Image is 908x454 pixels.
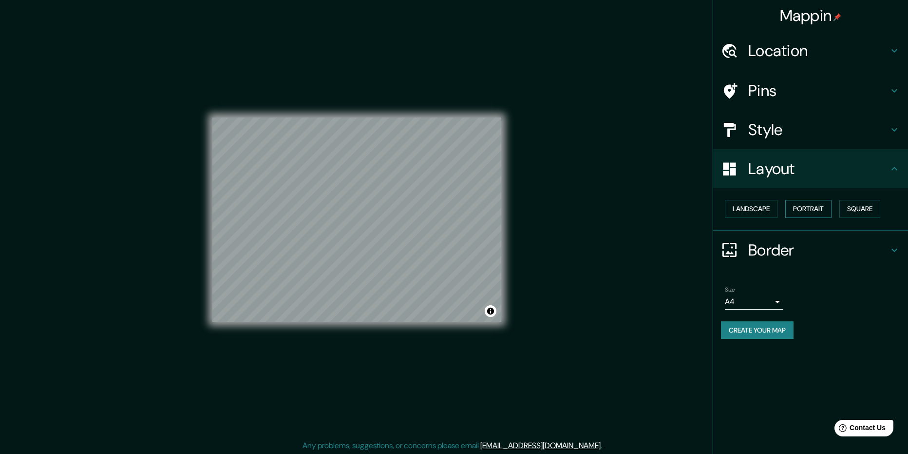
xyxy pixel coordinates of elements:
button: Create your map [721,321,794,339]
div: . [602,440,604,452]
div: Layout [713,149,908,188]
a: [EMAIL_ADDRESS][DOMAIN_NAME] [480,440,601,451]
iframe: Help widget launcher [821,416,897,443]
div: A4 [725,294,783,310]
h4: Pins [748,81,889,100]
div: Style [713,110,908,149]
h4: Location [748,41,889,60]
button: Square [839,200,880,218]
h4: Layout [748,159,889,178]
div: . [604,440,605,452]
h4: Border [748,240,889,260]
div: Border [713,231,908,270]
h4: Style [748,120,889,139]
button: Portrait [785,200,832,218]
canvas: Map [212,118,501,322]
button: Toggle attribution [485,305,496,317]
h4: Mappin [780,6,842,25]
div: Pins [713,71,908,110]
div: Location [713,31,908,70]
img: pin-icon.png [833,13,841,21]
button: Landscape [725,200,777,218]
p: Any problems, suggestions, or concerns please email . [303,440,602,452]
label: Size [725,285,735,294]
